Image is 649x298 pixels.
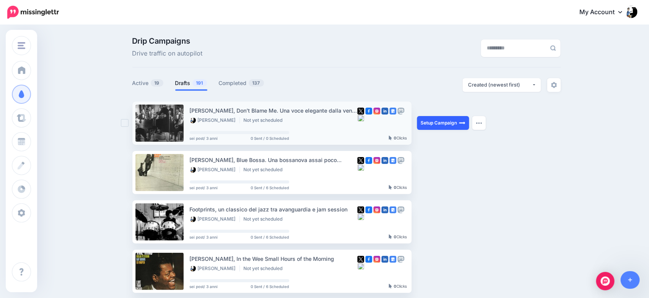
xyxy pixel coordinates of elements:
span: sei post/ 3 anni [190,136,218,140]
li: [PERSON_NAME] [190,117,240,123]
img: linkedin-square.png [382,206,388,213]
img: mastodon-grey-square.png [398,206,404,213]
img: instagram-square.png [373,206,380,213]
b: 0 [394,234,397,239]
img: instagram-square.png [373,256,380,263]
li: [PERSON_NAME] [190,265,240,272]
span: 0 Sent / 6 Scheduled [251,285,289,288]
img: mastodon-grey-square.png [398,108,404,115]
img: bluesky-grey-square.png [357,115,364,121]
img: facebook-square.png [365,206,372,213]
img: twitter-square.png [357,206,364,213]
span: sei post/ 3 anni [190,186,218,190]
img: bluesky-grey-square.png [357,164,364,171]
a: My Account [572,3,638,22]
img: mastodon-grey-square.png [398,256,404,263]
img: pointer-grey-darker.png [389,136,392,140]
img: dots.png [476,122,482,124]
img: instagram-square.png [373,108,380,115]
img: google_business-square.png [390,157,396,164]
img: linkedin-square.png [382,157,388,164]
span: 137 [249,79,264,87]
img: search-grey-6.png [550,45,556,51]
span: 0 Sent / 6 Scheduled [251,186,289,190]
span: 0 Sent / 6 Scheduled [251,235,289,239]
a: Setup Campaign [417,116,469,130]
b: 0 [394,136,397,140]
button: Created (newest first) [463,78,541,92]
div: [PERSON_NAME], Don’t Blame Me. Una voce elegante dalla vena blues [190,106,357,115]
b: 0 [394,284,397,288]
img: linkedin-square.png [382,108,388,115]
div: Clicks [389,136,407,141]
img: pointer-grey-darker.png [389,185,392,190]
span: sei post/ 3 anni [190,235,218,239]
a: Active19 [132,79,164,88]
img: twitter-square.png [357,157,364,164]
li: Not yet scheduled [244,167,287,173]
span: Drive traffic on autopilot [132,49,203,59]
img: linkedin-square.png [382,256,388,263]
a: Drafts191 [175,79,207,88]
span: Drip Campaigns [132,37,203,45]
span: sei post/ 3 anni [190,285,218,288]
span: 19 [151,79,163,87]
img: facebook-square.png [365,256,372,263]
img: bluesky-grey-square.png [357,263,364,270]
img: google_business-square.png [390,108,396,115]
div: Clicks [389,284,407,289]
div: Clicks [389,235,407,239]
li: [PERSON_NAME] [190,167,240,173]
img: twitter-square.png [357,256,364,263]
li: Not yet scheduled [244,216,287,222]
a: Completed137 [219,79,264,88]
span: 0 Sent / 0 Scheduled [251,136,289,140]
b: 0 [394,185,397,190]
div: Created (newest first) [468,81,532,88]
img: google_business-square.png [390,256,396,263]
li: Not yet scheduled [244,117,287,123]
img: pointer-grey-darker.png [389,234,392,239]
img: facebook-square.png [365,108,372,115]
div: [PERSON_NAME], Blue Bossa. Una bossanova assai poco brasiliana [190,156,357,164]
div: Open Intercom Messenger [596,272,615,290]
img: google_business-square.png [390,206,396,213]
span: 191 [192,79,207,87]
img: bluesky-grey-square.png [357,213,364,220]
img: settings-grey.png [551,82,557,88]
img: twitter-square.png [357,108,364,115]
img: Missinglettr [7,6,59,19]
img: arrow-long-right-white.png [459,120,465,126]
img: menu.png [18,42,25,49]
img: pointer-grey-darker.png [389,284,392,288]
img: mastodon-grey-square.png [398,157,404,164]
div: Clicks [389,185,407,190]
img: facebook-square.png [365,157,372,164]
li: [PERSON_NAME] [190,216,240,222]
div: Footprints, un classico del jazz tra avanguardia e jam session [190,205,357,214]
img: instagram-square.png [373,157,380,164]
li: Not yet scheduled [244,265,287,272]
div: [PERSON_NAME], In the Wee Small Hours of the Morning [190,254,357,263]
